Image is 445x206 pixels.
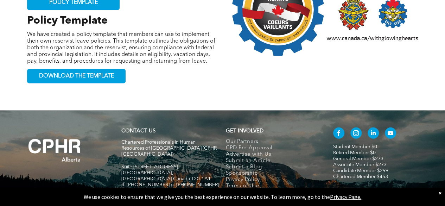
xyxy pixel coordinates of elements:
a: DOWNLOAD THE TEMPLATE [27,69,126,83]
a: Advertise with Us [225,151,318,158]
span: DOWNLOAD THE TEMPLATE [39,73,114,80]
a: Student Member $0 [333,144,377,149]
a: Sponsorship [225,170,318,177]
span: We have created a policy template that members can use to implement their own reservist leave pol... [27,32,215,64]
a: Candidate Member $299 [333,168,388,173]
a: instagram [350,127,362,141]
div: Dismiss notification [439,189,441,196]
a: Terms of Use [225,183,318,189]
a: CPD Pre-Approval [225,145,318,151]
a: Submit an Article [225,158,318,164]
a: CONTACT US [121,129,155,134]
a: Privacy Page. [330,193,361,200]
a: linkedin [368,127,379,141]
a: General Member $273 [333,156,383,161]
a: Our Partners [225,139,318,145]
a: Submit a Blog [225,164,318,170]
a: Retired Member $0 [333,150,376,155]
span: GET INVOLVED [225,129,263,134]
span: Policy Template [27,15,108,26]
a: Chartered Member $453 [333,174,388,179]
a: youtube [385,127,396,141]
span: Suite [STREET_ADDRESS] [121,164,178,169]
span: Chartered Professionals in Human Resources of [GEOGRAPHIC_DATA] (CPHR [GEOGRAPHIC_DATA]) [121,140,217,157]
img: A white background with a few lines on it [14,125,95,176]
a: Associate Member $273 [333,162,387,167]
span: [GEOGRAPHIC_DATA], [GEOGRAPHIC_DATA] Canada T2G 1A1 [121,170,211,181]
a: Privacy Policy [225,177,318,183]
span: tf. [PHONE_NUMBER] p. [PHONE_NUMBER] [121,182,219,187]
a: facebook [333,127,344,141]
